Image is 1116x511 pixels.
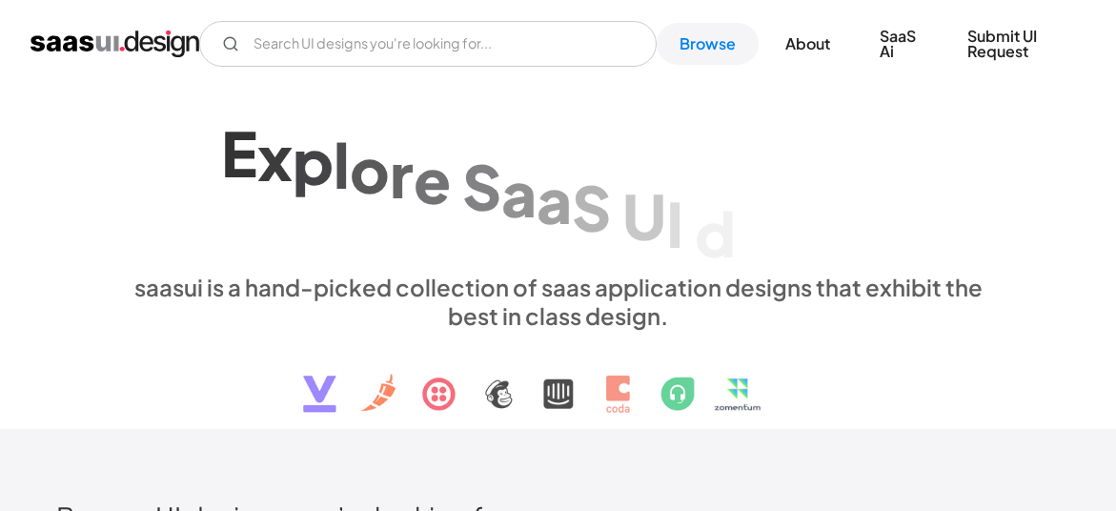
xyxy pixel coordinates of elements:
[120,107,997,254] h1: Explore SaaS UI design patterns & interactions.
[221,116,257,190] div: E
[537,163,572,236] div: a
[120,273,997,330] div: saasui is a hand-picked collection of saas application designs that exhibit the best in class des...
[666,187,683,260] div: I
[350,133,390,206] div: o
[572,171,611,244] div: S
[944,15,1086,72] a: Submit UI Request
[199,21,657,67] input: Search UI designs you're looking for...
[390,137,414,211] div: r
[293,124,334,197] div: p
[334,128,350,201] div: l
[857,15,941,72] a: SaaS Ai
[30,29,199,59] a: home
[270,330,847,429] img: text, icon, saas logo
[257,120,293,194] div: x
[622,179,666,253] div: U
[414,143,451,216] div: e
[501,156,537,230] div: a
[657,23,759,65] a: Browse
[762,23,853,65] a: About
[462,150,501,223] div: S
[199,21,657,67] form: Email Form
[695,196,736,270] div: d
